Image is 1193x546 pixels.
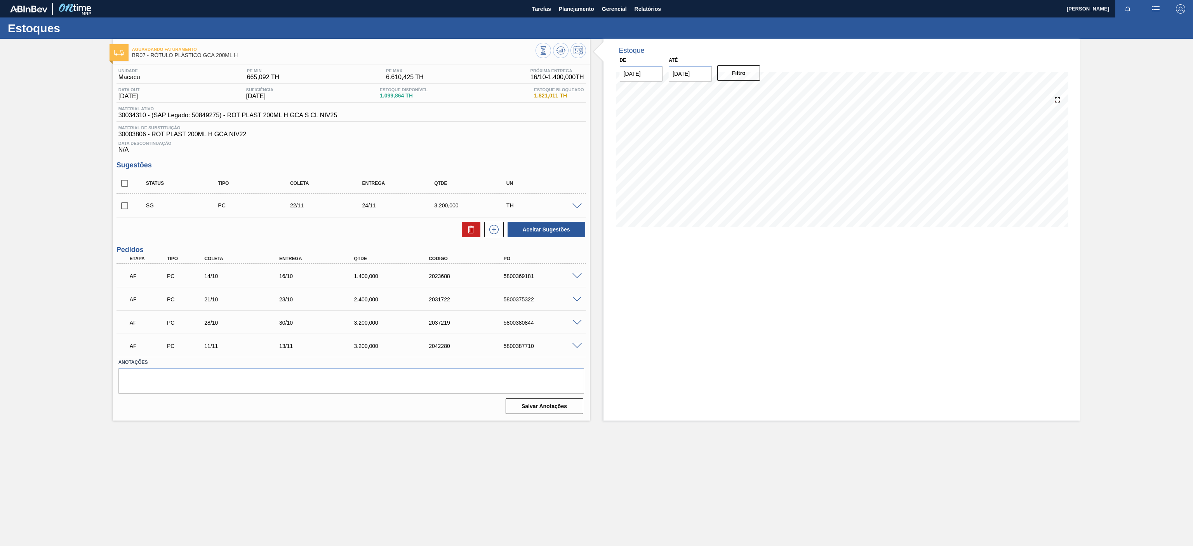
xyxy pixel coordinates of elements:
div: 5800369181 [502,273,588,279]
button: Filtro [717,65,760,81]
span: [DATE] [246,93,273,100]
div: Qtde [352,256,438,261]
span: PE MAX [386,68,424,73]
div: Nova sugestão [480,222,504,237]
div: 14/10/2025 [202,273,289,279]
span: Unidade [118,68,140,73]
h1: Estoques [8,24,146,33]
div: 23/10/2025 [277,296,363,303]
input: dd/mm/yyyy [620,66,663,82]
label: Anotações [118,357,584,368]
span: Macacu [118,74,140,81]
span: Planejamento [559,4,594,14]
div: Pedido de Compra [216,202,299,209]
span: Data Descontinuação [118,141,584,146]
div: 3.200,000 [352,320,438,326]
span: Gerencial [602,4,627,14]
div: 5800387710 [502,343,588,349]
div: 2.400,000 [352,296,438,303]
div: Aceitar Sugestões [504,221,586,238]
div: Aguardando Faturamento [128,314,169,331]
span: Tarefas [532,4,551,14]
div: Entrega [277,256,363,261]
div: Estoque [619,47,645,55]
div: Código [427,256,513,261]
span: Aguardando Faturamento [132,47,536,52]
p: AF [130,273,167,279]
div: Coleta [202,256,289,261]
div: 3.200,000 [352,343,438,349]
div: Pedido de Compra [165,296,206,303]
div: TH [504,202,588,209]
span: Data out [118,87,140,92]
div: Entrega [360,181,443,186]
div: Status [144,181,227,186]
div: Tipo [165,256,206,261]
div: 16/10/2025 [277,273,363,279]
span: 30034310 - (SAP Legado: 50849275) - ROT PLAST 200ML H GCA S CL NIV25 [118,112,337,119]
img: userActions [1151,4,1160,14]
div: Etapa [128,256,169,261]
div: 2037219 [427,320,513,326]
div: 13/11/2025 [277,343,363,349]
p: AF [130,343,167,349]
span: Estoque Bloqueado [534,87,584,92]
div: 2042280 [427,343,513,349]
div: 5800380844 [502,320,588,326]
div: 3.200,000 [432,202,515,209]
h3: Pedidos [117,246,586,254]
span: 30003806 - ROT PLAST 200ML H GCA NIV22 [118,131,584,138]
div: Sugestão Criada [144,202,227,209]
span: Próxima Entrega [530,68,584,73]
div: 24/11/2025 [360,202,443,209]
button: Atualizar Gráfico [553,43,569,58]
div: 5800375322 [502,296,588,303]
div: Coleta [288,181,371,186]
input: dd/mm/yyyy [669,66,712,82]
span: Material ativo [118,106,337,111]
div: PO [502,256,588,261]
img: Logout [1176,4,1185,14]
span: [DATE] [118,93,140,100]
div: 30/10/2025 [277,320,363,326]
div: Pedido de Compra [165,343,206,349]
div: 2031722 [427,296,513,303]
div: 1.400,000 [352,273,438,279]
div: Aguardando Faturamento [128,268,169,285]
div: Qtde [432,181,515,186]
div: 22/11/2025 [288,202,371,209]
span: 16/10 - 1.400,000 TH [530,74,584,81]
div: Pedido de Compra [165,320,206,326]
button: Programar Estoque [570,43,586,58]
span: 665,092 TH [247,74,279,81]
div: Excluir Sugestões [458,222,480,237]
span: PE MIN [247,68,279,73]
div: Pedido de Compra [165,273,206,279]
p: AF [130,296,167,303]
span: BR07 - RÓTULO PLÁSTICO GCA 200ML H [132,52,536,58]
div: 11/11/2025 [202,343,289,349]
label: De [620,57,626,63]
img: Ícone [114,50,124,56]
span: 1.099,864 TH [380,93,428,99]
div: Aguardando Faturamento [128,337,169,355]
p: AF [130,320,167,326]
span: Estoque Disponível [380,87,428,92]
button: Aceitar Sugestões [508,222,585,237]
button: Notificações [1115,3,1140,14]
img: TNhmsLtSVTkK8tSr43FrP2fwEKptu5GPRR3wAAAABJRU5ErkJggg== [10,5,47,12]
span: 1.821,011 TH [534,93,584,99]
h3: Sugestões [117,161,586,169]
div: 21/10/2025 [202,296,289,303]
div: UN [504,181,588,186]
div: Aguardando Faturamento [128,291,169,308]
label: Até [669,57,678,63]
span: Material de Substituição [118,125,584,130]
span: Suficiência [246,87,273,92]
div: N/A [117,138,586,153]
button: Salvar Anotações [506,398,583,414]
div: Tipo [216,181,299,186]
div: 28/10/2025 [202,320,289,326]
span: 6.610,425 TH [386,74,424,81]
div: 2023688 [427,273,513,279]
